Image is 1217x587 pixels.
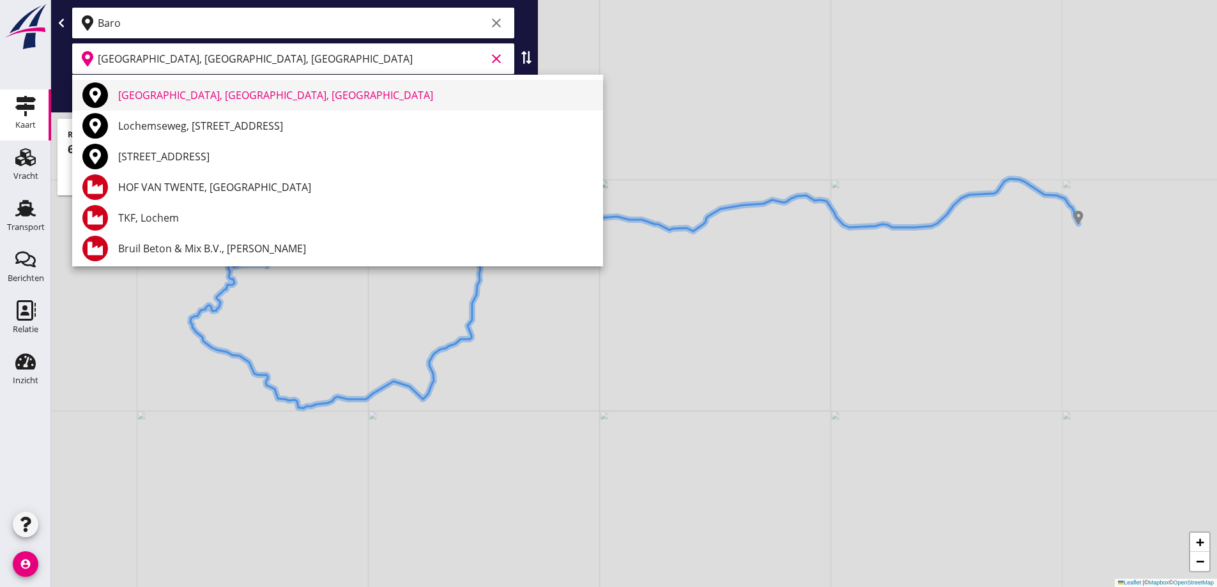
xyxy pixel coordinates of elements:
i: account_circle [13,551,38,577]
div: [STREET_ADDRESS] [118,149,593,164]
div: Inzicht [13,376,38,385]
input: Bestemming [98,49,486,69]
img: logo-small.a267ee39.svg [3,3,49,50]
div: dagen uur (564 km) [68,141,521,158]
i: clear [489,51,504,66]
div: [GEOGRAPHIC_DATA], [GEOGRAPHIC_DATA], [GEOGRAPHIC_DATA] [118,88,593,103]
span: | [1143,579,1144,586]
span: − [1196,553,1204,569]
div: Kaart [15,121,36,129]
div: HOF VAN TWENTE, [GEOGRAPHIC_DATA] [118,179,593,195]
img: Marker [1072,211,1085,224]
a: Zoom in [1190,533,1209,552]
strong: 6 [68,141,74,156]
div: Bruil Beton & Mix B.V., [PERSON_NAME] [118,241,593,256]
a: OpenStreetMap [1173,579,1214,586]
strong: Route type [68,129,109,140]
div: Lochemseweg, [STREET_ADDRESS] [118,118,593,133]
div: Transport [7,223,45,231]
div: Berichten [8,274,44,282]
div: © © [1115,579,1217,587]
div: Relatie [13,325,38,333]
input: Vertrekpunt [98,13,486,33]
a: Leaflet [1118,579,1141,586]
a: Mapbox [1149,579,1169,586]
div: Vracht [13,172,38,180]
a: Zoom out [1190,552,1209,571]
i: clear [489,15,504,31]
div: TKF, Lochem [118,210,593,225]
span: + [1196,534,1204,550]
